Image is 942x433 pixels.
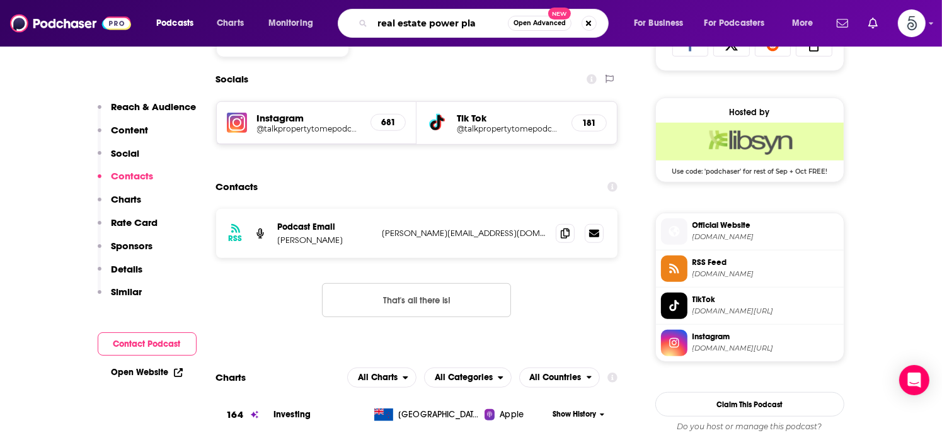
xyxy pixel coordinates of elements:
p: Content [112,124,149,136]
span: New Zealand [398,408,480,421]
a: Instagram[DOMAIN_NAME][URL] [661,330,839,356]
a: Charts [209,13,251,33]
div: Open Intercom Messenger [899,365,929,395]
button: Similar [98,286,142,309]
span: All Categories [435,373,493,382]
h5: Tik Tok [457,112,561,124]
span: Podcasts [156,14,193,32]
h2: Socials [216,67,249,91]
span: TikTok [692,294,839,305]
h3: 164 [226,408,243,422]
p: Similar [112,286,142,298]
h3: RSS [229,233,243,244]
h2: Countries [519,368,600,388]
button: Sponsors [98,240,153,263]
span: Logged in as Spiral5-G2 [898,9,926,37]
button: Rate Card [98,216,158,240]
a: Official Website[DOMAIN_NAME] [661,218,839,245]
span: For Business [634,14,684,32]
span: RSS Feed [692,257,839,268]
span: Do you host or manage this podcast? [655,422,844,432]
p: [PERSON_NAME] [278,235,372,245]
button: Details [98,263,143,286]
span: instagram.com/talkpropertytomepodcast [692,344,839,353]
h5: 681 [381,117,395,128]
a: @talkpropertytomepodcast [457,124,561,133]
p: Sponsors [112,240,153,252]
span: All Countries [530,373,582,382]
span: Charts [217,14,244,32]
img: User Profile [898,9,926,37]
a: Open Website [112,367,183,378]
span: More [792,14,813,32]
a: @talkpropertytomepodcast [257,124,361,133]
button: Contacts [98,170,154,193]
button: Reach & Audience [98,101,197,124]
button: open menu [625,13,699,33]
span: Apple [500,408,524,421]
button: Show profile menu [898,9,926,37]
p: Social [112,147,140,159]
img: Podchaser - Follow, Share and Rate Podcasts [10,11,131,35]
p: [PERSON_NAME][EMAIL_ADDRESS][DOMAIN_NAME] [382,228,546,239]
p: Podcast Email [278,222,372,232]
button: open menu [696,13,783,33]
span: For Podcasters [704,14,765,32]
a: Investing [273,409,311,420]
button: open menu [147,13,210,33]
button: Contact Podcast [98,332,197,356]
button: open menu [347,368,416,388]
a: Show notifications dropdown [832,13,853,34]
p: Rate Card [112,216,158,228]
button: Claim This Podcast [655,392,844,417]
h5: Instagram [257,112,361,124]
p: Reach & Audience [112,101,197,113]
span: Monitoring [268,14,313,32]
span: tiktok.com/@talkpropertytomepodcast [692,306,839,316]
span: Open Advanced [514,20,566,26]
a: Apple [485,408,548,421]
div: Search podcasts, credits, & more... [350,9,621,38]
button: open menu [519,368,600,388]
button: Social [98,147,140,171]
button: Charts [98,193,142,216]
span: feeds.libsyn.com [692,269,839,279]
span: Official Website [692,220,839,231]
h5: 181 [582,118,596,128]
div: Hosted by [656,107,844,118]
a: Libsyn Deal: Use code: 'podchaser' for rest of Sep + Oct FREE! [656,123,844,174]
a: TikTok[DOMAIN_NAME][URL] [661,293,839,319]
span: Instagram [692,331,839,342]
p: Details [112,263,143,275]
a: RSS Feed[DOMAIN_NAME] [661,256,839,282]
a: 164 [216,398,273,432]
button: Show History [548,409,609,420]
h2: Platforms [347,368,416,388]
button: Open AdvancedNew [508,16,572,31]
img: Libsyn Deal: Use code: 'podchaser' for rest of Sep + Oct FREE! [656,123,844,160]
h2: Categories [424,368,512,388]
span: All Charts [358,373,398,382]
input: Search podcasts, credits, & more... [372,13,508,33]
p: Charts [112,193,142,205]
span: Show History [553,409,596,420]
p: Contacts [112,170,154,182]
img: iconImage [227,113,247,133]
h2: Contacts [216,175,258,199]
span: Use code: 'podchaser' for rest of Sep + Oct FREE! [656,160,844,176]
button: open menu [783,13,829,33]
button: Content [98,124,149,147]
a: [GEOGRAPHIC_DATA] [369,408,485,421]
button: open menu [260,13,330,33]
button: open menu [424,368,512,388]
a: Show notifications dropdown [863,13,883,34]
span: New [548,8,571,20]
span: talkpropertytome.com.au [692,232,839,242]
button: Nothing here. [322,283,511,317]
h2: Charts [216,371,246,383]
